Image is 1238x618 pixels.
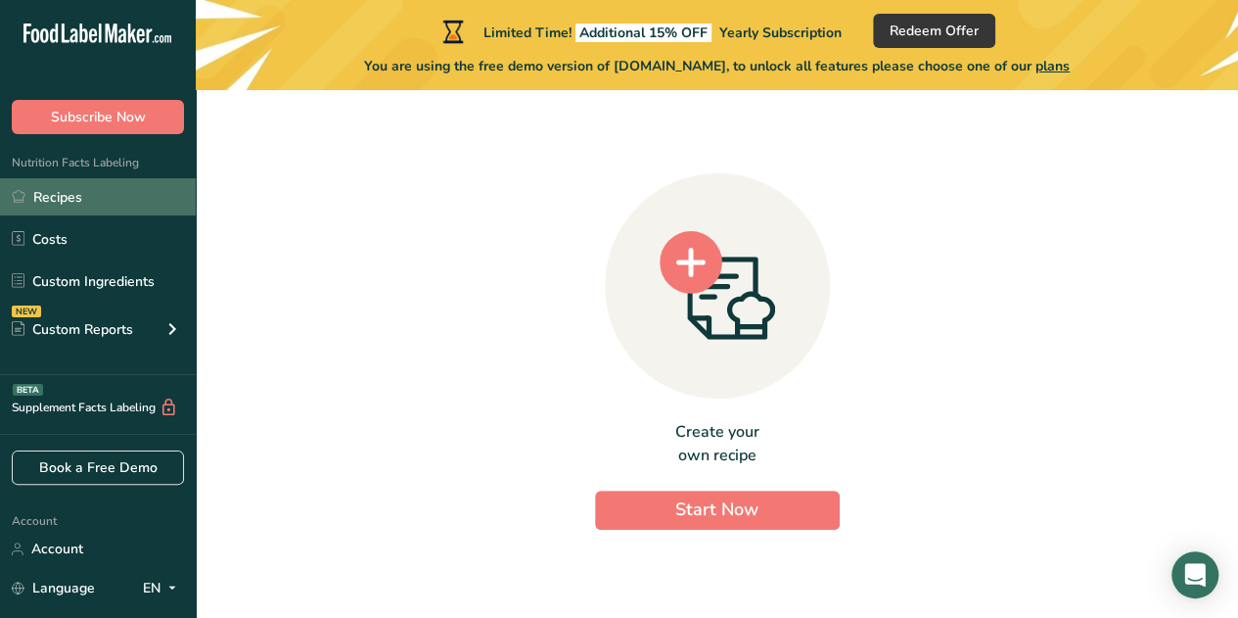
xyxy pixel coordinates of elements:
[873,14,995,48] button: Redeem Offer
[438,20,842,43] div: Limited Time!
[595,420,840,467] div: Create your own recipe
[12,100,184,134] button: Subscribe Now
[12,306,41,317] div: NEW
[890,21,979,41] span: Redeem Offer
[51,107,146,127] span: Subscribe Now
[13,384,43,396] div: BETA
[12,319,133,340] div: Custom Reports
[12,451,184,485] a: Book a Free Demo
[1035,57,1070,75] span: plans
[12,571,95,605] a: Language
[143,577,184,600] div: EN
[575,24,711,42] span: Additional 15% OFF
[364,56,1070,76] span: You are using the free demo version of [DOMAIN_NAME], to unlock all features please choose one of...
[675,498,758,521] span: Start Now
[719,24,842,42] span: Yearly Subscription
[1171,551,1218,598] div: Open Intercom Messenger
[595,491,840,530] button: Start Now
